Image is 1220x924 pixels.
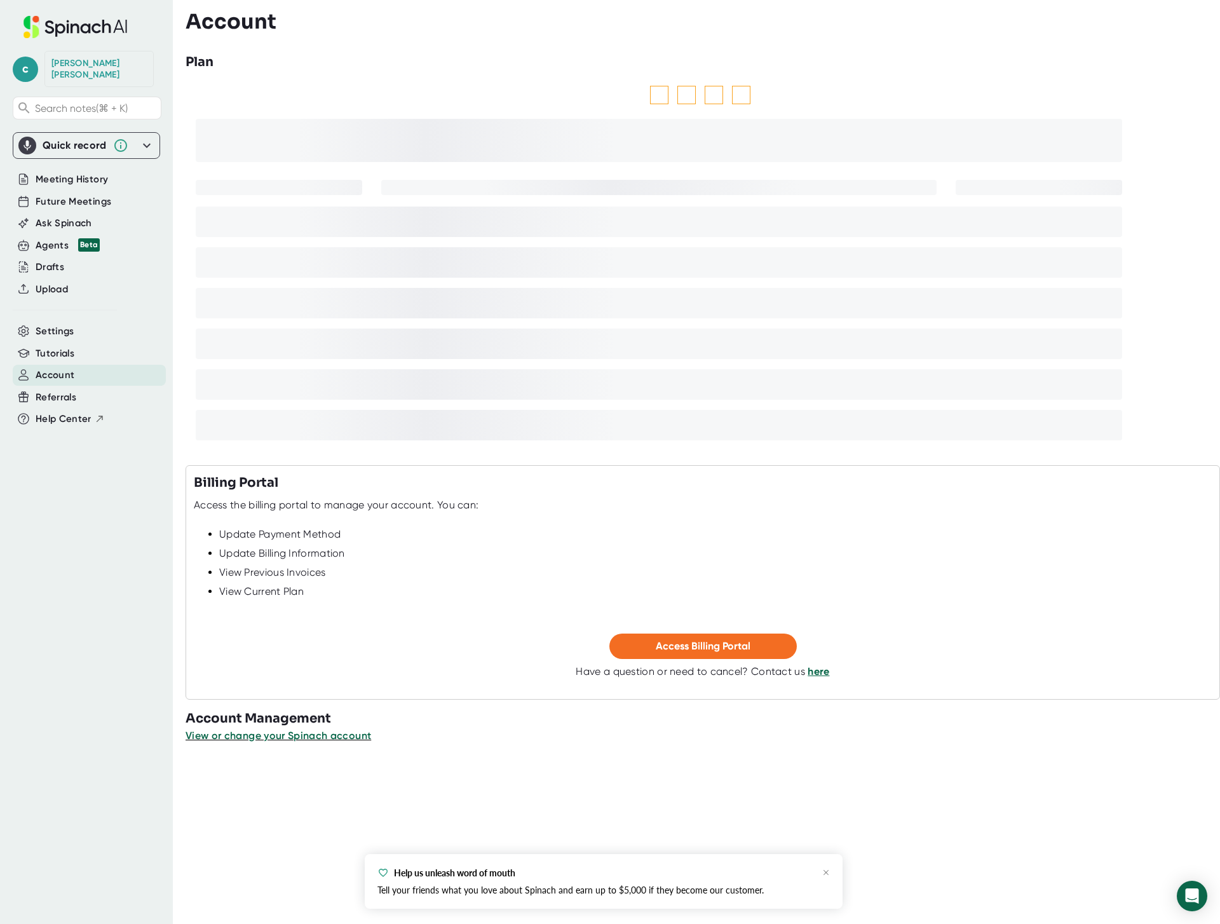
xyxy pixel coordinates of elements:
button: Upload [36,282,68,297]
div: Agents [36,238,100,253]
span: Access Billing Portal [656,640,750,652]
div: View Current Plan [219,585,1212,598]
span: Search notes (⌘ + K) [35,102,128,114]
div: Have a question or need to cancel? Contact us [576,665,829,678]
div: Update Payment Method [219,528,1212,541]
span: Help Center [36,412,91,426]
div: Update Billing Information [219,547,1212,560]
button: Tutorials [36,346,74,361]
button: Help Center [36,412,105,426]
button: Ask Spinach [36,216,92,231]
div: View Previous Invoices [219,566,1212,579]
a: here [808,665,829,677]
div: Beta [78,238,100,252]
button: Drafts [36,260,64,275]
button: Meeting History [36,172,108,187]
button: Future Meetings [36,194,111,209]
div: Access the billing portal to manage your account. You can: [194,499,478,512]
button: View or change your Spinach account [186,728,371,744]
button: Account [36,368,74,383]
span: View or change your Spinach account [186,730,371,742]
div: Open Intercom Messenger [1177,881,1207,911]
h3: Account [186,10,276,34]
div: Quick record [18,133,154,158]
button: Referrals [36,390,76,405]
span: c [13,57,38,82]
button: Agents Beta [36,238,100,253]
h3: Billing Portal [194,473,278,493]
h3: Plan [186,53,213,72]
button: Settings [36,324,74,339]
h3: Account Management [186,709,1220,728]
div: Chad Doty [51,58,147,80]
button: Access Billing Portal [609,634,797,659]
div: Quick record [43,139,107,152]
